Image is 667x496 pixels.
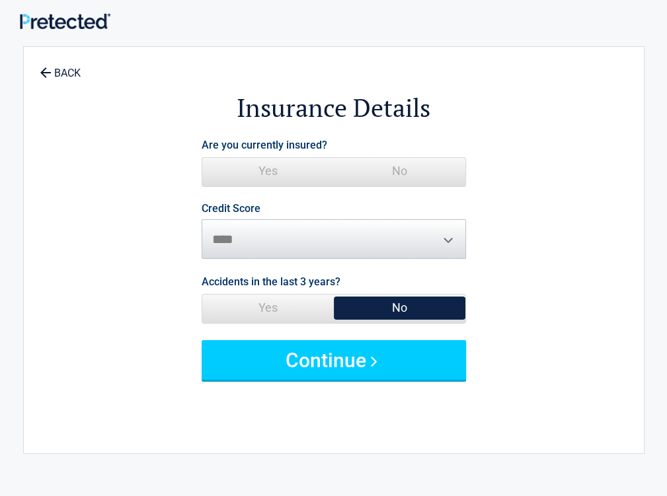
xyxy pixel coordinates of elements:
[202,295,334,321] span: Yes
[20,13,110,30] img: Main Logo
[334,295,465,321] span: No
[202,136,327,154] label: Are you currently insured?
[202,203,260,214] label: Credit Score
[334,158,465,184] span: No
[202,158,334,184] span: Yes
[202,273,340,291] label: Accidents in the last 3 years?
[37,55,83,79] a: BACK
[202,340,466,380] button: Continue
[97,91,571,125] h2: Insurance Details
